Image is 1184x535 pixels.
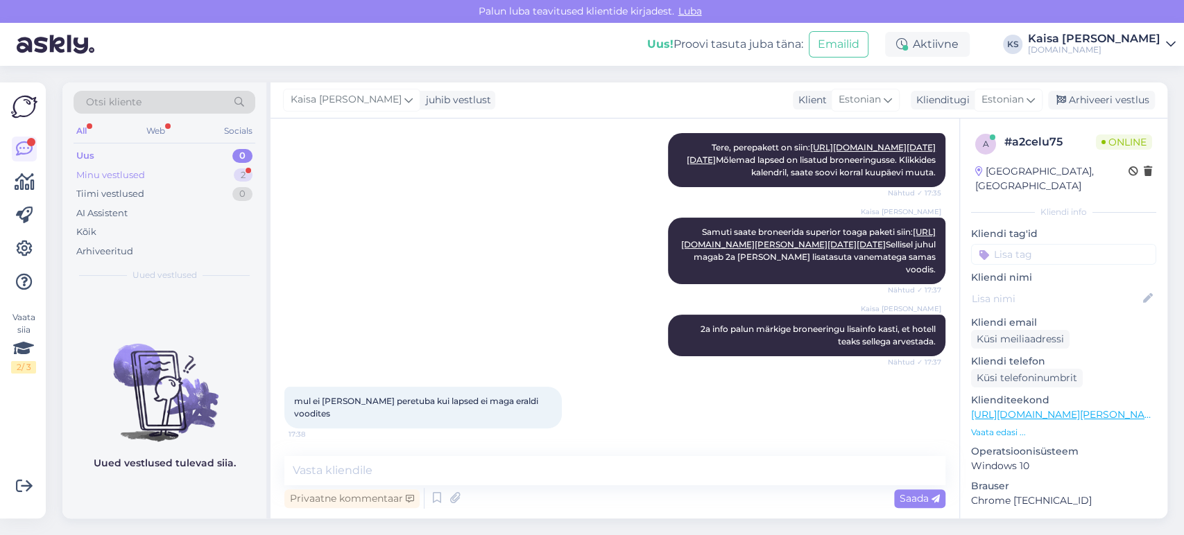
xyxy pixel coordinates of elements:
div: Küsi meiliaadressi [971,330,1070,349]
div: [DOMAIN_NAME] [1028,44,1160,55]
div: [GEOGRAPHIC_DATA], [GEOGRAPHIC_DATA] [975,164,1129,193]
div: Klienditugi [911,93,970,107]
div: Tiimi vestlused [76,187,144,201]
img: No chats [62,319,266,444]
span: Kaisa [PERSON_NAME] [861,207,941,217]
a: [URL][DOMAIN_NAME][DATE][DATE] [687,142,936,165]
div: Arhiveeri vestlus [1048,91,1155,109]
div: All [74,122,89,140]
span: Uued vestlused [132,269,197,281]
span: Nähtud ✓ 17:35 [888,188,941,198]
div: 0 [232,149,252,163]
div: 2 / 3 [11,361,36,374]
div: Küsi telefoninumbrit [971,369,1083,387]
div: juhib vestlust [420,93,491,107]
div: Vaata siia [11,311,36,374]
div: Web [144,122,168,140]
a: Kaisa [PERSON_NAME][DOMAIN_NAME] [1028,33,1176,55]
span: Saada [900,492,940,505]
div: Kliendi info [971,206,1156,218]
span: Estonian [839,92,881,107]
div: 0 [232,187,252,201]
span: 17:38 [289,429,341,439]
p: Kliendi telefon [971,354,1156,369]
div: KS [1003,35,1022,54]
span: Online [1096,134,1152,150]
span: Luba [674,5,706,17]
button: Emailid [809,31,868,58]
div: Uus [76,149,94,163]
div: 2 [234,168,252,182]
span: Tere, perepakett on siin: Mõlemad lapsed on lisatud broneeringusse. Klikkides kalendril, saate so... [687,142,938,177]
p: Operatsioonisüsteem [971,444,1156,459]
span: Kaisa [PERSON_NAME] [291,92,402,107]
p: Windows 10 [971,459,1156,473]
div: Proovi tasuta juba täna: [647,36,803,53]
span: Kaisa [PERSON_NAME] [861,304,941,314]
div: Kõik [76,225,96,239]
div: Privaatne kommentaar [284,489,420,508]
span: Nähtud ✓ 17:37 [888,285,941,295]
div: Aktiivne [885,32,970,57]
div: Klient [793,93,827,107]
div: Kaisa [PERSON_NAME] [1028,33,1160,44]
input: Lisa nimi [972,291,1140,306]
img: Askly Logo [11,94,37,120]
div: # a2celu75 [1004,134,1096,150]
input: Lisa tag [971,244,1156,265]
div: Arhiveeritud [76,245,133,258]
span: Otsi kliente [86,95,141,109]
span: Samuti saate broneerida superior toaga paketi siin: Sellisel juhul magab 2a [PERSON_NAME] lisatas... [681,227,938,274]
p: Kliendi tag'id [971,227,1156,241]
div: Minu vestlused [76,168,145,182]
p: Chrome [TECHNICAL_ID] [971,493,1156,508]
div: AI Assistent [76,207,128,220]
span: 2a info palun märkige broneeringu lisainfo kasti, et hotell teaks sellega arvestada. [701,324,938,347]
p: Kliendi email [971,315,1156,330]
span: mul ei [PERSON_NAME] peretuba kui lapsed ei maga eraldi voodites [294,396,540,419]
p: Kliendi nimi [971,270,1156,285]
p: Vaata edasi ... [971,426,1156,439]
p: Uued vestlused tulevad siia. [94,456,236,471]
b: Uus! [647,37,673,51]
span: Nähtud ✓ 17:37 [888,357,941,367]
p: Brauser [971,479,1156,493]
span: a [983,139,989,149]
div: Socials [221,122,255,140]
span: Estonian [981,92,1024,107]
p: Klienditeekond [971,393,1156,407]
